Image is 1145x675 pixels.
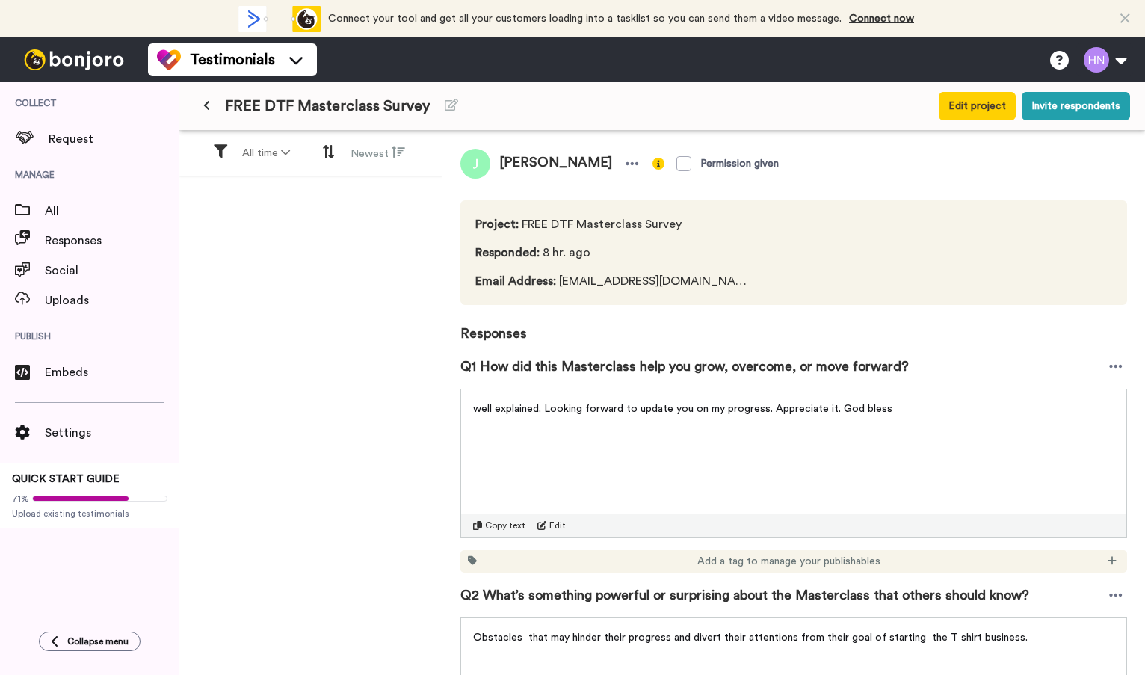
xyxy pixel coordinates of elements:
[342,139,414,167] button: Newest
[475,218,519,230] span: Project :
[460,305,1127,344] span: Responses
[460,149,490,179] img: j.png
[475,272,753,290] span: [EMAIL_ADDRESS][DOMAIN_NAME]
[157,48,181,72] img: tm-color.svg
[225,96,430,117] span: FREE DTF Masterclass Survey
[45,424,179,442] span: Settings
[475,244,753,262] span: 8 hr. ago
[328,13,842,24] span: Connect your tool and get all your customers loading into a tasklist so you can send them a video...
[12,474,120,484] span: QUICK START GUIDE
[49,130,179,148] span: Request
[485,520,525,531] span: Copy text
[39,632,141,651] button: Collapse menu
[238,6,321,32] div: animation
[473,632,1028,643] span: Obstacles that may hinder their progress and divert their attentions from their goal of starting ...
[652,158,664,170] img: info-yellow.svg
[45,262,179,280] span: Social
[490,149,621,179] span: [PERSON_NAME]
[475,247,540,259] span: Responded :
[475,275,556,287] span: Email Address :
[700,156,779,171] div: Permission given
[12,508,167,520] span: Upload existing testimonials
[45,202,179,220] span: All
[67,635,129,647] span: Collapse menu
[45,292,179,309] span: Uploads
[190,49,275,70] span: Testimonials
[475,215,753,233] span: FREE DTF Masterclass Survey
[473,404,892,414] span: well explained. Looking forward to update you on my progress. Appreciate it. God bless
[45,363,179,381] span: Embeds
[460,585,1029,605] span: Q2 What’s something powerful or surprising about the Masterclass that others should know?
[849,13,914,24] a: Connect now
[549,520,566,531] span: Edit
[233,140,299,167] button: All time
[1022,92,1130,120] button: Invite respondents
[697,554,880,569] span: Add a tag to manage your publishables
[12,493,29,505] span: 71%
[939,92,1016,120] button: Edit project
[18,49,130,70] img: bj-logo-header-white.svg
[45,232,179,250] span: Responses
[460,356,909,377] span: Q1 How did this Masterclass help you grow, overcome, or move forward?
